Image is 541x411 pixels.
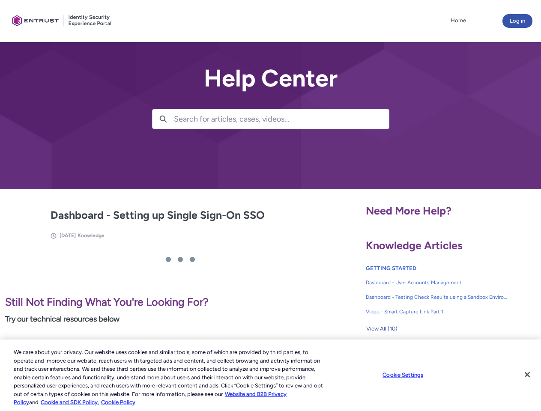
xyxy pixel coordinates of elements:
[60,232,76,238] span: [DATE]
[366,322,398,336] button: View All (10)
[502,14,532,28] button: Log in
[14,348,325,407] div: We care about your privacy. Our website uses cookies and similar tools, some of which are provide...
[366,265,416,271] a: GETTING STARTED
[366,304,508,319] a: Video - Smart Capture Link Part 1
[78,232,105,239] li: Knowledge
[152,65,389,92] h2: Help Center
[152,109,174,129] button: Search
[518,365,537,384] button: Close
[366,275,508,290] a: Dashboard - User Accounts Management
[366,279,508,286] span: Dashboard - User Accounts Management
[366,239,463,252] span: Knowledge Articles
[41,399,99,405] a: Cookie and SDK Policy.
[366,293,508,301] span: Dashboard - Testing Check Results using a Sandbox Environment
[51,207,310,223] h2: Dashboard - Setting up Single Sign-On SSO
[366,308,508,316] span: Video - Smart Capture Link Part 1
[366,322,398,335] span: View All (10)
[366,290,508,304] a: Dashboard - Testing Check Results using a Sandbox Environment
[448,14,468,27] a: Home
[101,399,135,405] a: Cookie Policy
[5,313,356,325] p: Try our technical resources below
[5,294,356,310] p: Still Not Finding What You're Looking For?
[366,204,451,217] span: Need More Help?
[174,109,389,129] input: Search for articles, cases, videos...
[376,366,430,383] button: Cookie Settings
